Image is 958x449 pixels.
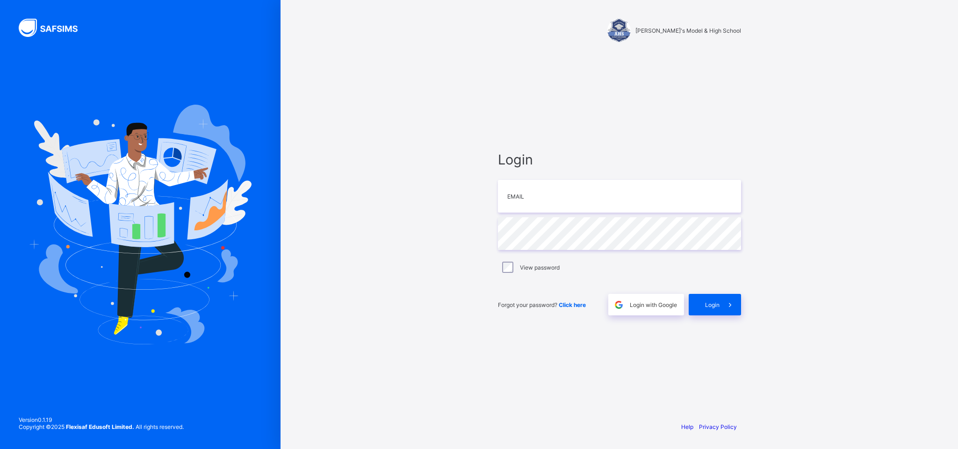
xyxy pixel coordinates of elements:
span: Login with Google [630,301,677,308]
span: [PERSON_NAME]'s Model & High School [635,27,741,34]
img: google.396cfc9801f0270233282035f929180a.svg [613,299,624,310]
img: SAFSIMS Logo [19,19,89,37]
span: Login [498,151,741,168]
label: View password [520,264,560,271]
span: Login [705,301,720,308]
a: Help [681,423,693,430]
span: Copyright © 2025 All rights reserved. [19,423,184,430]
a: Click here [559,301,586,308]
img: Hero Image [29,105,252,344]
strong: Flexisaf Edusoft Limited. [66,423,134,430]
a: Privacy Policy [699,423,737,430]
span: Version 0.1.19 [19,416,184,423]
span: Forgot your password? [498,301,586,308]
